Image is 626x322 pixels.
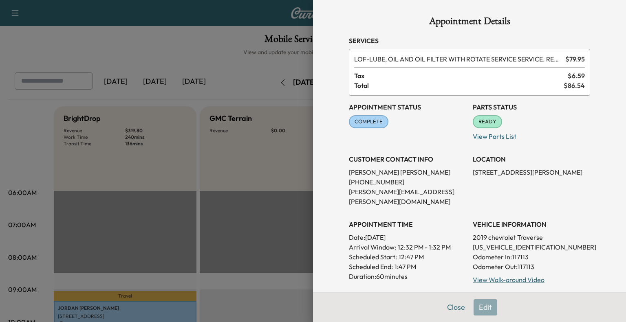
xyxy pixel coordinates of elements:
[473,167,590,177] p: [STREET_ADDRESS][PERSON_NAME]
[349,272,466,281] p: Duration: 60 minutes
[568,71,585,81] span: $ 6.59
[349,232,466,242] p: Date: [DATE]
[354,81,564,90] span: Total
[474,118,501,126] span: READY
[349,242,466,252] p: Arrival Window:
[349,187,466,206] p: [PERSON_NAME][EMAIL_ADDRESS][PERSON_NAME][DOMAIN_NAME]
[349,167,466,177] p: [PERSON_NAME] [PERSON_NAME]
[564,81,585,90] span: $ 86.54
[395,262,416,272] p: 1:47 PM
[349,262,393,272] p: Scheduled End:
[399,252,424,262] p: 12:47 PM
[349,102,466,112] h3: Appointment Status
[473,154,590,164] h3: LOCATION
[349,177,466,187] p: [PHONE_NUMBER]
[354,54,562,64] span: LUBE, OIL AND OIL FILTER WITH ROTATE SERVICE SERVICE. RESET OIL LIFE MONITOR. HAZARDOUS WASTE FEE...
[398,242,451,252] span: 12:32 PM - 1:32 PM
[442,299,470,315] button: Close
[473,102,590,112] h3: Parts Status
[473,128,590,141] p: View Parts List
[473,262,590,272] p: Odometer Out: 117113
[349,219,466,229] h3: APPOINTMENT TIME
[354,71,568,81] span: Tax
[473,219,590,229] h3: VEHICLE INFORMATION
[565,54,585,64] span: $ 79.95
[473,232,590,242] p: 2019 chevrolet Traverse
[473,242,590,252] p: [US_VEHICLE_IDENTIFICATION_NUMBER]
[349,36,590,46] h3: Services
[350,118,388,126] span: COMPLETE
[473,252,590,262] p: Odometer In: 117113
[473,276,544,284] a: View Walk-around Video
[349,252,397,262] p: Scheduled Start:
[349,16,590,29] h1: Appointment Details
[349,154,466,164] h3: CUSTOMER CONTACT INFO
